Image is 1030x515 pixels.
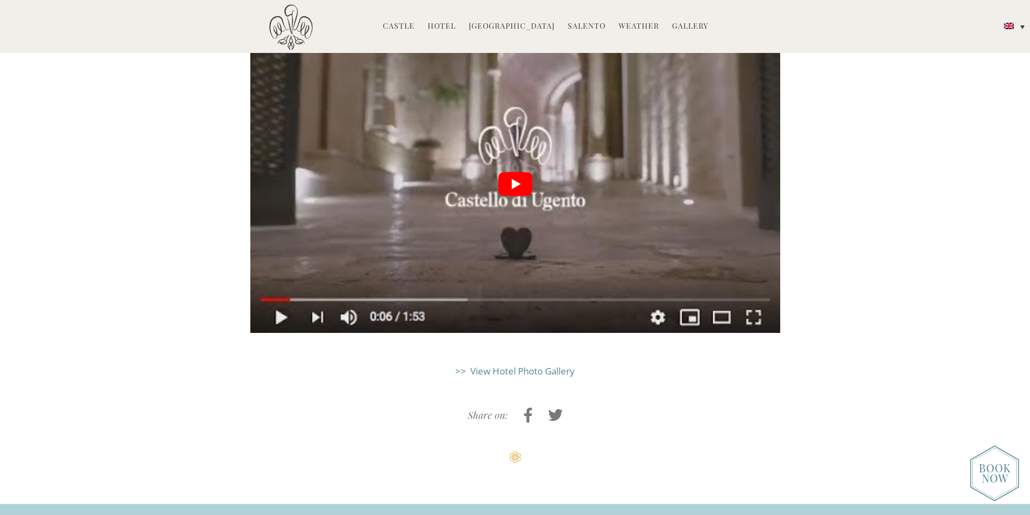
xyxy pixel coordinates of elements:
button: play Youtube video [250,35,780,333]
a: [GEOGRAPHIC_DATA] [469,21,555,33]
a: >> View Hotel Photo Gallery [455,365,575,377]
a: Castle [383,21,415,33]
img: new-booknow.png [970,445,1019,501]
a: Weather [619,21,659,33]
a: Hotel [428,21,456,33]
a: Gallery [672,21,708,33]
img: English [1004,23,1014,29]
img: Castello di Ugento [269,4,313,50]
h4: Share on: [468,410,508,421]
a: Salento [568,21,606,33]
